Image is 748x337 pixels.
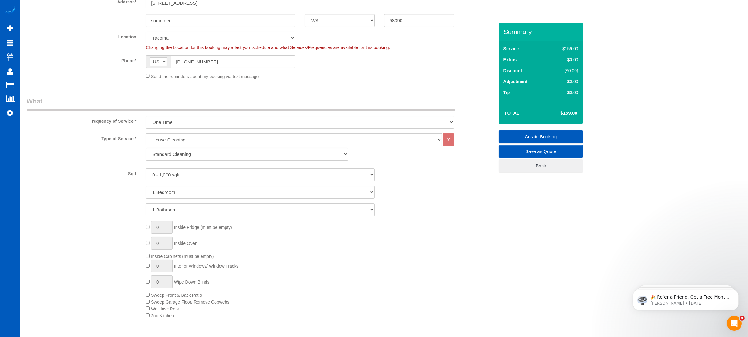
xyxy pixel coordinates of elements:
[549,67,578,74] div: ($0.00)
[151,293,202,298] span: Sweep Front & Back Patio
[549,89,578,96] div: $0.00
[22,55,141,64] label: Phone*
[4,6,16,15] img: Automaid Logo
[623,276,748,320] iframe: Intercom notifications message
[151,300,229,305] span: Sweep Garage Floor/ Remove Cobwebs
[499,130,583,143] a: Create Booking
[503,46,519,52] label: Service
[174,264,239,269] span: Interior Windows/ Window Tracks
[22,133,141,142] label: Type of Service *
[27,97,455,111] legend: What
[151,74,259,79] span: Send me reminders about my booking via text message
[503,78,527,85] label: Adjustment
[151,313,174,318] span: 2nd Kitchen
[22,32,141,40] label: Location
[151,254,214,259] span: Inside Cabinets (must be empty)
[727,316,742,331] iframe: Intercom live chat
[740,316,745,321] span: 8
[499,159,583,172] a: Back
[542,111,577,116] h4: $159.00
[503,89,510,96] label: Tip
[503,67,522,74] label: Discount
[171,55,295,68] input: Phone*
[22,168,141,177] label: Sqft
[503,57,517,63] label: Extras
[384,14,454,27] input: Zip Code*
[22,116,141,124] label: Frequency of Service *
[549,46,578,52] div: $159.00
[146,14,295,27] input: City*
[174,241,197,246] span: Inside Oven
[174,280,210,285] span: Wipe Down Blinds
[499,145,583,158] a: Save as Quote
[174,225,232,230] span: Inside Fridge (must be empty)
[151,306,179,311] span: We Have Pets
[549,57,578,63] div: $0.00
[504,110,520,116] strong: Total
[146,45,390,50] span: Changing the Location for this booking may affect your schedule and what Services/Frequencies are...
[549,78,578,85] div: $0.00
[504,28,580,35] h3: Summary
